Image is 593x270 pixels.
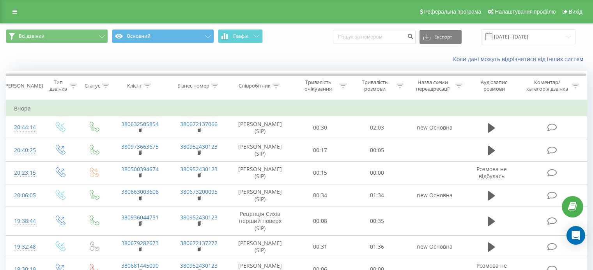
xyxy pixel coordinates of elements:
[180,143,218,150] a: 380952430123
[292,207,349,236] td: 00:08
[349,139,405,161] td: 00:05
[412,79,453,92] div: Назва схеми переадресації
[177,82,209,89] div: Бізнес номер
[405,184,464,207] td: new Основна
[453,55,587,63] a: Коли дані можуть відрізнятися вiд інших систем
[127,82,142,89] div: Клієнт
[228,184,292,207] td: [PERSON_NAME] (SIP)
[14,165,35,181] div: 20:23:15
[228,235,292,258] td: [PERSON_NAME] (SIP)
[299,79,338,92] div: Тривалість очікування
[6,29,108,43] button: Всі дзвінки
[14,188,35,203] div: 20:06:05
[14,143,35,158] div: 20:40:25
[121,214,159,221] a: 380936044751
[121,143,159,150] a: 380973663675
[180,214,218,221] a: 380952430123
[292,161,349,184] td: 00:15
[85,82,100,89] div: Статус
[180,262,218,269] a: 380952430123
[228,161,292,184] td: [PERSON_NAME] (SIP)
[4,82,43,89] div: [PERSON_NAME]
[228,207,292,236] td: Рецепція Сихів перший поверх (SIP)
[420,30,462,44] button: Експорт
[333,30,416,44] input: Пошук за номером
[292,139,349,161] td: 00:17
[495,9,556,15] span: Налаштування профілю
[405,235,464,258] td: new Основна
[233,33,248,39] span: Графік
[180,188,218,195] a: 380673200095
[349,161,405,184] td: 00:00
[405,116,464,139] td: new Основна
[180,120,218,128] a: 380672137066
[292,235,349,258] td: 00:31
[292,184,349,207] td: 00:34
[349,116,405,139] td: 02:03
[121,239,159,247] a: 380679282673
[121,120,159,128] a: 380632505854
[112,29,214,43] button: Основний
[349,207,405,236] td: 00:35
[424,9,481,15] span: Реферальна програма
[471,79,517,92] div: Аудіозапис розмови
[349,235,405,258] td: 01:36
[292,116,349,139] td: 00:30
[569,9,582,15] span: Вихід
[566,226,585,245] div: Open Intercom Messenger
[121,165,159,173] a: 380500394674
[6,101,587,116] td: Вчора
[14,239,35,254] div: 19:32:48
[49,79,67,92] div: Тип дзвінка
[228,139,292,161] td: [PERSON_NAME] (SIP)
[14,120,35,135] div: 20:44:14
[121,262,159,269] a: 380681445090
[180,239,218,247] a: 380672137272
[356,79,395,92] div: Тривалість розмови
[228,116,292,139] td: [PERSON_NAME] (SIP)
[14,214,35,229] div: 19:38:44
[218,29,263,43] button: Графік
[239,82,271,89] div: Співробітник
[524,79,570,92] div: Коментар/категорія дзвінка
[349,184,405,207] td: 01:34
[19,33,44,39] span: Всі дзвінки
[476,165,507,180] span: Розмова не відбулась
[180,165,218,173] a: 380952430123
[121,188,159,195] a: 380663003606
